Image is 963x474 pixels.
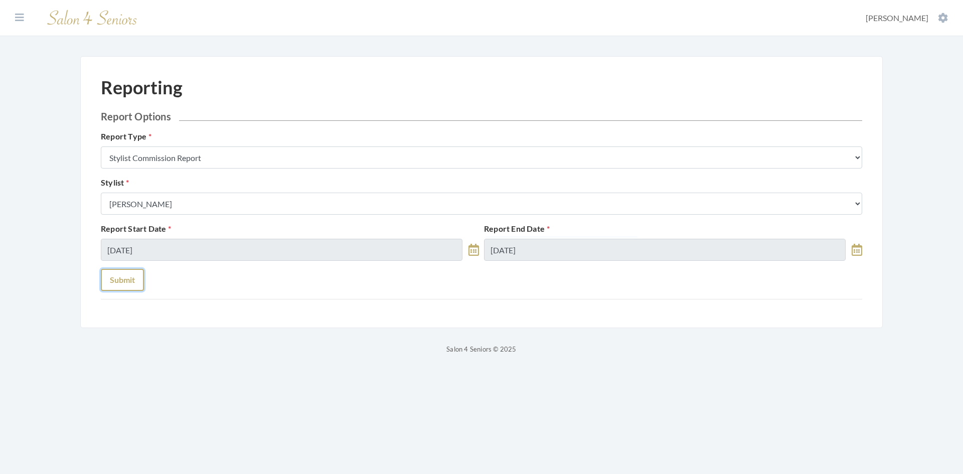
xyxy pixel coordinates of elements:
[42,6,142,30] img: Salon 4 Seniors
[101,223,172,235] label: Report Start Date
[863,13,951,24] button: [PERSON_NAME]
[484,223,550,235] label: Report End Date
[101,177,129,189] label: Stylist
[468,239,479,261] a: toggle
[484,239,846,261] input: Select Date
[101,77,183,98] h1: Reporting
[852,239,862,261] a: toggle
[101,269,144,291] button: Submit
[101,130,151,142] label: Report Type
[101,239,462,261] input: Select Date
[866,13,928,23] span: [PERSON_NAME]
[101,110,862,122] h2: Report Options
[80,343,883,355] p: Salon 4 Seniors © 2025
